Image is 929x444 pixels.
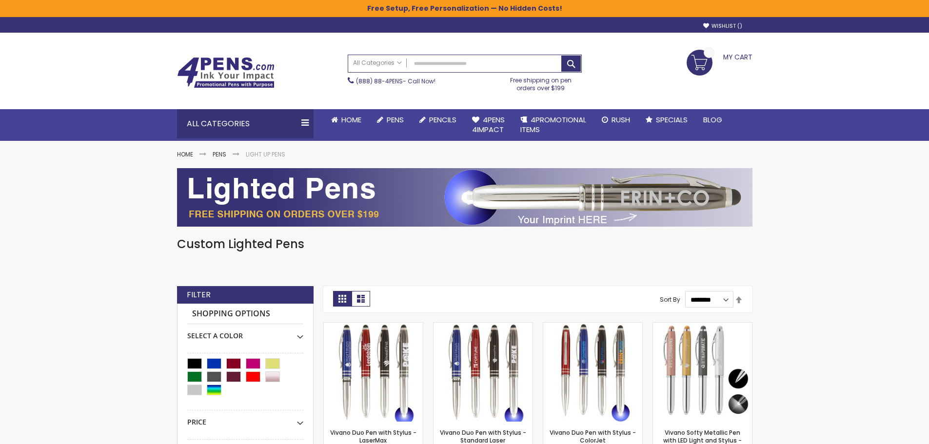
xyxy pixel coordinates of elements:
a: (888) 88-4PENS [356,77,403,85]
strong: Filter [187,290,211,300]
a: Vivano Duo Pen with Stylus - Standard Laser [434,322,533,330]
a: Home [177,150,193,158]
a: Rush [594,109,638,131]
img: Light Up Pens [177,168,752,227]
a: Pencils [412,109,464,131]
img: Vivano Softy Metallic Pen with LED Light and Stylus - Laser Engraved [653,323,752,422]
div: All Categories [177,109,314,138]
a: 4PROMOTIONALITEMS [513,109,594,141]
span: Home [341,115,361,125]
span: 4PROMOTIONAL ITEMS [520,115,586,135]
a: Pens [213,150,226,158]
label: Sort By [660,295,680,304]
span: All Categories [353,59,402,67]
a: All Categories [348,55,407,71]
span: Pencils [429,115,456,125]
img: 4Pens Custom Pens and Promotional Products [177,57,275,88]
div: Price [187,410,303,427]
a: Specials [638,109,695,131]
span: Specials [656,115,688,125]
img: Vivano Duo Pen with Stylus - LaserMax [324,323,423,422]
div: Select A Color [187,324,303,341]
span: Pens [387,115,404,125]
a: 4Pens4impact [464,109,513,141]
strong: Shopping Options [187,304,303,325]
strong: Grid [333,291,352,307]
a: Vivano Softy Metallic Pen with LED Light and Stylus - Laser Engraved [653,322,752,330]
a: Vivano Duo Pen with Stylus - LaserMax [324,322,423,330]
a: Pens [369,109,412,131]
a: Wishlist [703,22,742,30]
a: Home [323,109,369,131]
strong: Light Up Pens [246,150,285,158]
span: Rush [612,115,630,125]
a: Blog [695,109,730,131]
img: Vivano Duo Pen with Stylus - ColorJet [543,323,642,422]
div: Free shipping on pen orders over $199 [500,73,582,92]
span: 4Pens 4impact [472,115,505,135]
img: Vivano Duo Pen with Stylus - Standard Laser [434,323,533,422]
span: Blog [703,115,722,125]
a: Vivano Duo Pen with Stylus - ColorJet [543,322,642,330]
h1: Custom Lighted Pens [177,236,752,252]
span: - Call Now! [356,77,435,85]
